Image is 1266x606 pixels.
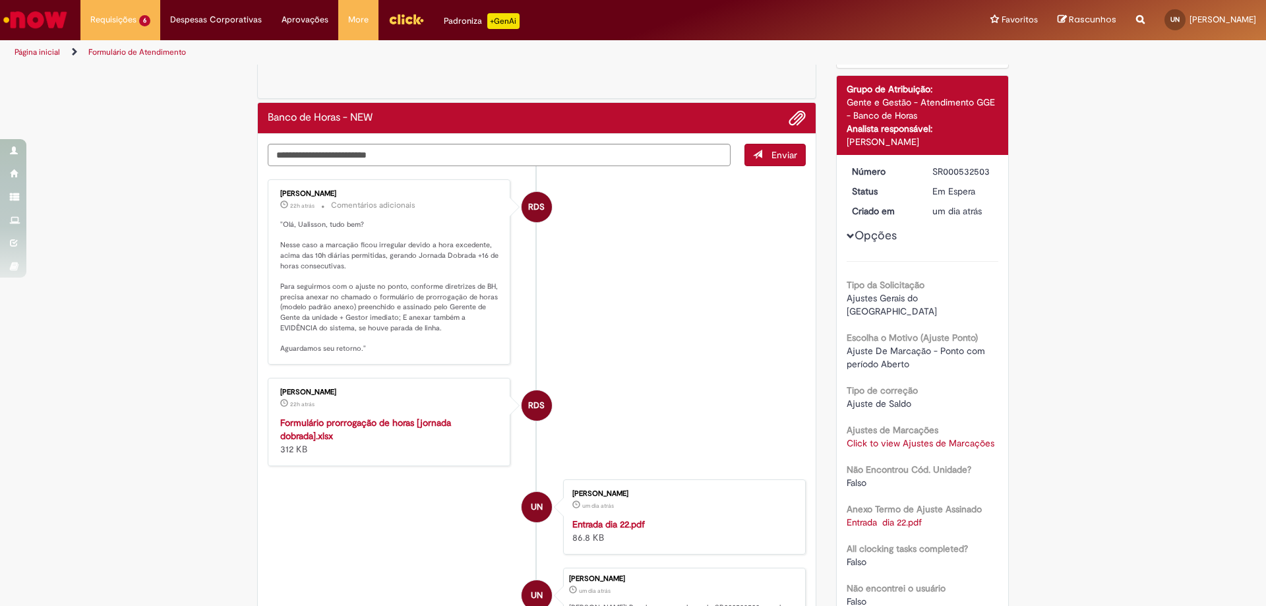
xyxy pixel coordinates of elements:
[847,384,918,396] b: Tipo de correção
[744,144,806,166] button: Enviar
[847,345,988,370] span: Ajuste De Marcação - Ponto com período Aberto
[88,47,186,57] a: Formulário de Atendimento
[280,190,500,198] div: [PERSON_NAME]
[268,112,373,124] h2: Banco de Horas - NEW Histórico de tíquete
[290,400,315,408] time: 26/08/2025 16:27:26
[847,503,982,515] b: Anexo Termo de Ajuste Assinado
[1190,14,1256,25] span: [PERSON_NAME]
[282,13,328,26] span: Aprovações
[1002,13,1038,26] span: Favoritos
[290,400,315,408] span: 22h atrás
[522,492,552,522] div: Ualisson Dos Santos Nascimento
[528,191,545,223] span: RDS
[1,7,69,33] img: ServiceNow
[932,165,994,178] div: SR000532503
[582,502,614,510] time: 26/08/2025 07:57:23
[528,390,545,421] span: RDS
[487,13,520,29] p: +GenAi
[847,122,999,135] div: Analista responsável:
[579,587,611,595] span: um dia atrás
[842,204,923,218] dt: Criado em
[932,205,982,217] span: um dia atrás
[932,205,982,217] time: 26/08/2025 07:58:14
[1058,14,1116,26] a: Rascunhos
[572,518,645,530] a: Entrada dia 22.pdf
[847,543,968,555] b: All clocking tasks completed?
[290,202,315,210] span: 22h atrás
[280,416,500,456] div: 312 KB
[331,200,415,211] small: Comentários adicionais
[531,491,543,523] span: UN
[268,144,731,166] textarea: Digite sua mensagem aqui...
[280,388,500,396] div: [PERSON_NAME]
[572,518,792,544] div: 86.8 KB
[847,398,911,409] span: Ajuste de Saldo
[847,477,866,489] span: Falso
[847,516,922,528] a: Download de Entrada dia 22.pdf
[932,185,994,198] div: Em Espera
[847,279,924,291] b: Tipo da Solicitação
[847,464,971,475] b: Não Encontrou Cód. Unidade?
[847,332,978,344] b: Escolha o Motivo (Ajuste Ponto)
[842,185,923,198] dt: Status
[280,220,500,354] p: "Olá, Ualisson, tudo bem? Nesse caso a marcação ficou irregular devido a hora excedente, acima da...
[582,502,614,510] span: um dia atrás
[522,192,552,222] div: Raquel De Souza
[842,165,923,178] dt: Número
[1170,15,1180,24] span: UN
[139,15,150,26] span: 6
[522,390,552,421] div: Raquel De Souza
[348,13,369,26] span: More
[847,556,866,568] span: Falso
[847,424,938,436] b: Ajustes de Marcações
[847,582,946,594] b: Não encontrei o usuário
[280,417,451,442] a: Formulário prorrogação de horas [jornada dobrada].xlsx
[847,96,999,122] div: Gente e Gestão - Atendimento GGE - Banco de Horas
[569,575,799,583] div: [PERSON_NAME]
[847,135,999,148] div: [PERSON_NAME]
[1069,13,1116,26] span: Rascunhos
[847,292,937,317] span: Ajustes Gerais do [GEOGRAPHIC_DATA]
[579,587,611,595] time: 26/08/2025 07:58:14
[444,13,520,29] div: Padroniza
[10,40,834,65] ul: Trilhas de página
[789,109,806,127] button: Adicionar anexos
[290,202,315,210] time: 26/08/2025 16:27:40
[170,13,262,26] span: Despesas Corporativas
[90,13,136,26] span: Requisições
[847,82,999,96] div: Grupo de Atribuição:
[771,149,797,161] span: Enviar
[847,437,994,449] a: Click to view Ajustes de Marcações
[932,204,994,218] div: 26/08/2025 07:58:14
[572,490,792,498] div: [PERSON_NAME]
[15,47,60,57] a: Página inicial
[388,9,424,29] img: click_logo_yellow_360x200.png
